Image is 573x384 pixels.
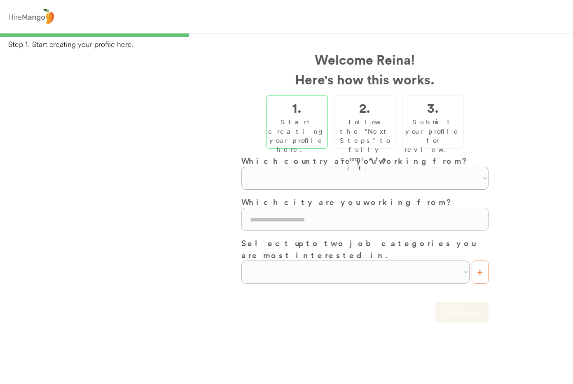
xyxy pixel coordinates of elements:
h2: 1. [292,98,302,117]
h3: Select up to two job categories you are most interested in. [241,237,488,261]
div: Follow the "Next Steps" to fully complete it. [336,117,393,172]
div: Submit your profile for review. [404,117,461,154]
div: Step 1. Start creating your profile here. [8,39,573,49]
div: Start creating your profile here. [268,117,325,154]
div: 33% [2,33,571,37]
h2: Welcome Reina! Here's how this works. [241,49,488,89]
h3: Which country are you working from? [241,155,488,167]
button: + [471,261,488,284]
h2: 3. [427,98,438,117]
h3: Which city are you working from? [241,196,488,208]
h2: 2. [359,98,370,117]
button: Continue [435,302,488,323]
img: logo%20-%20hiremango%20gray.png [6,7,56,26]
